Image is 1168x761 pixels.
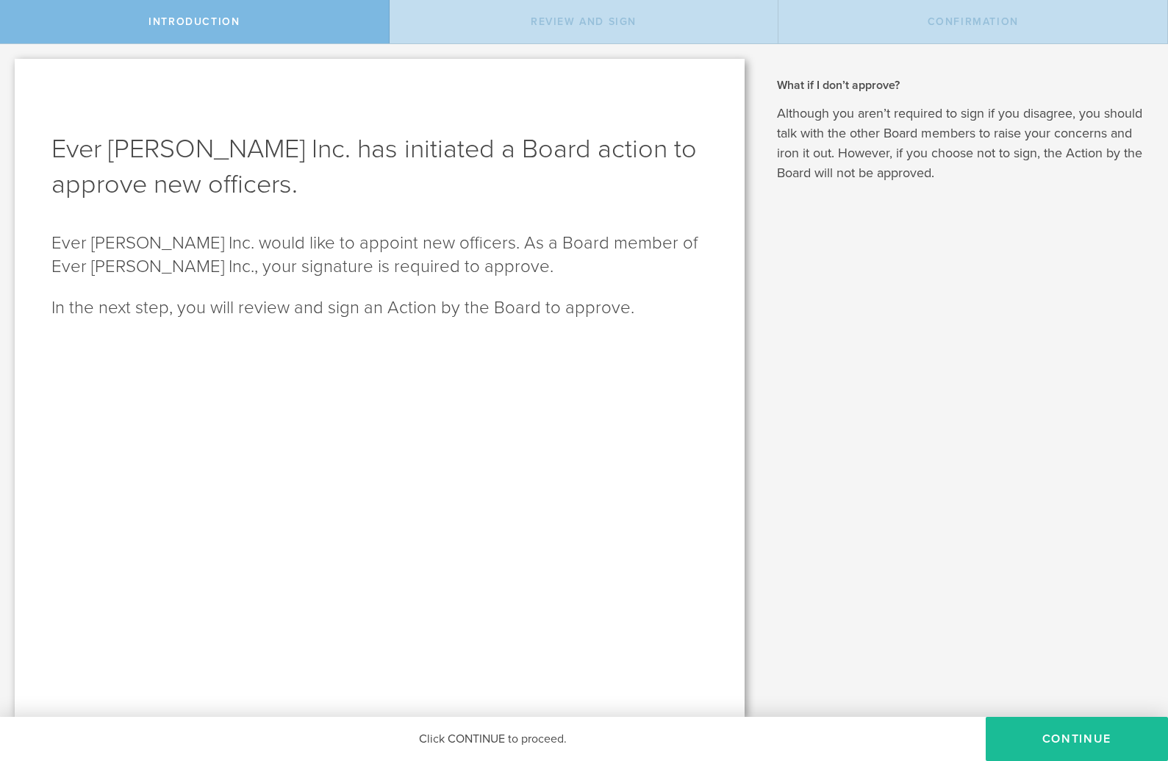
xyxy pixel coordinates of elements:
button: Continue [986,717,1168,761]
p: Ever [PERSON_NAME] Inc. would like to appoint new officers. As a Board member of Ever [PERSON_NAM... [51,232,708,279]
p: Although you aren’t required to sign if you disagree, you should talk with the other Board member... [777,104,1146,183]
span: Confirmation [928,15,1019,28]
h1: Ever [PERSON_NAME] Inc. has initiated a Board action to approve new officers. [51,132,708,202]
p: In the next step, you will review and sign an Action by the Board to approve. [51,296,708,320]
span: Review and Sign [531,15,637,28]
h2: What if I don’t approve? [777,77,1146,93]
span: Introduction [148,15,240,28]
